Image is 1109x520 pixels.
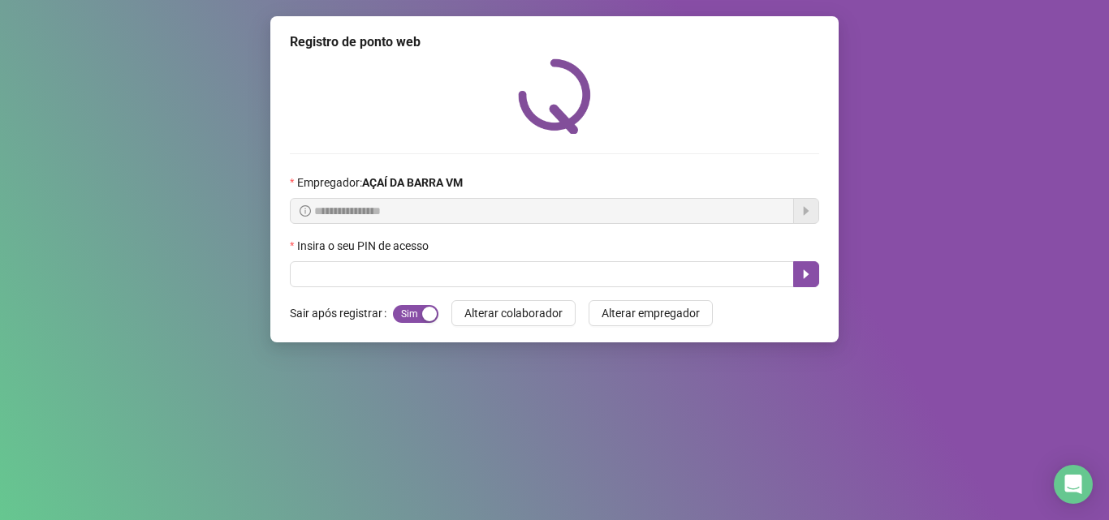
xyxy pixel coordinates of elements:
[290,300,393,326] label: Sair após registrar
[602,304,700,322] span: Alterar empregador
[589,300,713,326] button: Alterar empregador
[290,237,439,255] label: Insira o seu PIN de acesso
[290,32,819,52] div: Registro de ponto web
[518,58,591,134] img: QRPoint
[362,176,463,189] strong: AÇAÍ DA BARRA VM
[1054,465,1093,504] div: Open Intercom Messenger
[464,304,563,322] span: Alterar colaborador
[800,268,813,281] span: caret-right
[300,205,311,217] span: info-circle
[451,300,576,326] button: Alterar colaborador
[297,174,463,191] span: Empregador :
